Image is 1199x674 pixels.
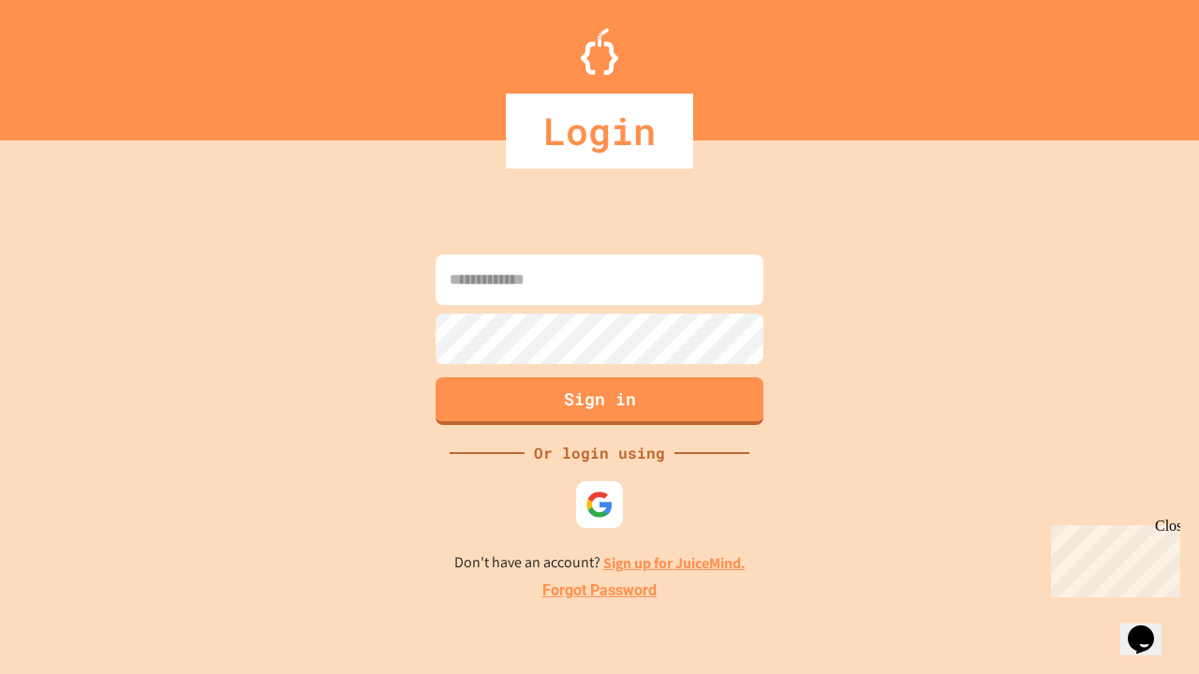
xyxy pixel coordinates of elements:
div: Chat with us now!Close [7,7,129,119]
a: Forgot Password [542,579,657,602]
div: Or login using [525,442,674,464]
button: Sign in [436,377,763,425]
iframe: chat widget [1044,518,1180,597]
p: Don't have an account? [454,551,746,575]
img: google-icon.svg [585,491,614,519]
img: Logo.svg [581,28,618,75]
iframe: chat widget [1120,599,1180,655]
a: Sign up for JuiceMind. [603,553,746,573]
div: Login [506,94,693,168]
